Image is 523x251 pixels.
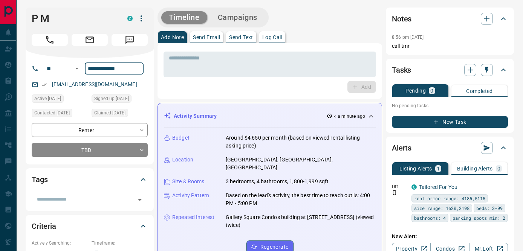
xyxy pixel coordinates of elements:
[419,184,457,190] a: Tailored For You
[32,109,88,119] div: Thu May 08 2025
[34,95,61,102] span: Active [DATE]
[127,16,133,21] div: condos.ca
[210,11,265,24] button: Campaigns
[392,116,508,128] button: New Task
[414,214,446,222] span: bathrooms: 4
[135,195,145,205] button: Open
[414,204,469,212] span: size range: 1620,2198
[52,81,137,87] a: [EMAIL_ADDRESS][DOMAIN_NAME]
[172,213,214,221] p: Repeated Interest
[32,220,56,232] h2: Criteria
[226,134,376,150] p: Around $4,650 per month (based on viewed rental listing asking price)
[392,139,508,157] div: Alerts
[392,183,407,190] p: Off
[476,204,503,212] span: beds: 3-99
[392,42,508,50] p: call tmr
[399,166,432,171] p: Listing Alerts
[174,112,217,120] p: Activity Summary
[457,166,493,171] p: Building Alerts
[172,156,193,164] p: Location
[392,61,508,79] div: Tasks
[193,35,220,40] p: Send Email
[32,170,148,189] div: Tags
[226,213,376,229] p: Gallery Square Condos building at [STREET_ADDRESS] (viewed twice)
[392,142,411,154] h2: Alerts
[161,35,184,40] p: Add Note
[453,214,505,222] span: parking spots min: 2
[226,178,329,186] p: 3 bedrooms, 4 bathrooms, 1,800-1,999 sqft
[334,113,365,120] p: < a minute ago
[32,173,47,186] h2: Tags
[411,184,417,190] div: condos.ca
[414,195,485,202] span: rent price range: 4185,5115
[392,13,411,25] h2: Notes
[405,88,426,93] p: Pending
[112,34,148,46] span: Message
[94,95,129,102] span: Signed up [DATE]
[41,82,47,87] svg: Email Verified
[32,123,148,137] div: Renter
[262,35,282,40] p: Log Call
[94,109,125,117] span: Claimed [DATE]
[72,34,108,46] span: Email
[437,166,440,171] p: 1
[229,35,253,40] p: Send Text
[392,233,508,240] p: New Alert:
[32,217,148,235] div: Criteria
[164,109,376,123] div: Activity Summary< a minute ago
[226,156,376,172] p: [GEOGRAPHIC_DATA], [GEOGRAPHIC_DATA], [GEOGRAPHIC_DATA]
[92,94,148,105] div: Sat Nov 23 2024
[172,192,209,199] p: Activity Pattern
[32,143,148,157] div: TBD
[392,35,424,40] p: 8:56 pm [DATE]
[430,88,433,93] p: 0
[34,109,70,117] span: Contacted [DATE]
[32,12,116,24] h1: P M
[32,34,68,46] span: Call
[92,109,148,119] div: Sat Nov 23 2024
[466,88,493,94] p: Completed
[92,240,148,246] p: Timeframe:
[72,64,81,73] button: Open
[172,134,190,142] p: Budget
[32,240,88,246] p: Actively Searching:
[161,11,207,24] button: Timeline
[392,100,508,111] p: No pending tasks
[497,166,500,171] p: 0
[392,190,397,195] svg: Push Notification Only
[392,10,508,28] div: Notes
[172,178,205,186] p: Size & Rooms
[226,192,376,207] p: Based on the lead's activity, the best time to reach out is: 4:00 PM - 5:00 PM
[32,94,88,105] div: Sat Nov 23 2024
[392,64,411,76] h2: Tasks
